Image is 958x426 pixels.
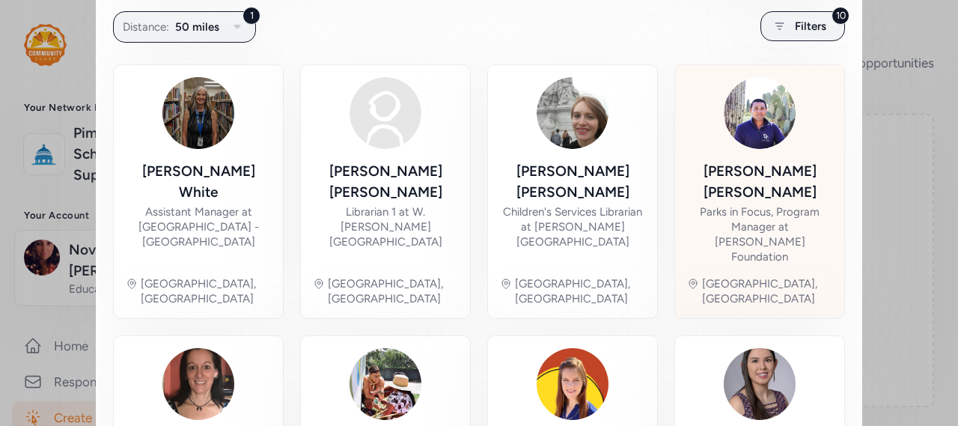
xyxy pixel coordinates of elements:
[537,348,608,420] img: Avatar
[515,276,645,306] div: [GEOGRAPHIC_DATA], [GEOGRAPHIC_DATA]
[832,7,849,25] div: 10
[724,77,796,149] img: Avatar
[313,161,458,203] div: [PERSON_NAME] [PERSON_NAME]
[500,161,645,203] div: [PERSON_NAME] [PERSON_NAME]
[702,276,832,306] div: [GEOGRAPHIC_DATA], [GEOGRAPHIC_DATA]
[126,204,271,249] div: Assistant Manager at [GEOGRAPHIC_DATA] - [GEOGRAPHIC_DATA]
[350,348,421,420] img: Avatar
[162,348,234,420] img: Avatar
[328,276,458,306] div: [GEOGRAPHIC_DATA], [GEOGRAPHIC_DATA]
[126,161,271,203] div: [PERSON_NAME] White
[162,77,234,149] img: Avatar
[537,77,608,149] img: Avatar
[687,161,832,203] div: [PERSON_NAME] [PERSON_NAME]
[242,7,260,25] div: 1
[113,11,256,43] button: 1Distance:50 miles
[350,77,421,149] img: Avatar
[724,348,796,420] img: Avatar
[687,204,832,264] div: Parks in Focus, Program Manager at [PERSON_NAME] Foundation
[795,17,826,35] span: Filters
[123,18,169,36] span: Distance:
[141,276,271,306] div: [GEOGRAPHIC_DATA], [GEOGRAPHIC_DATA]
[175,18,219,36] span: 50 miles
[500,204,645,249] div: Children's Services Librarian at [PERSON_NAME][GEOGRAPHIC_DATA]
[313,204,458,249] div: Librarian 1 at W. [PERSON_NAME][GEOGRAPHIC_DATA]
